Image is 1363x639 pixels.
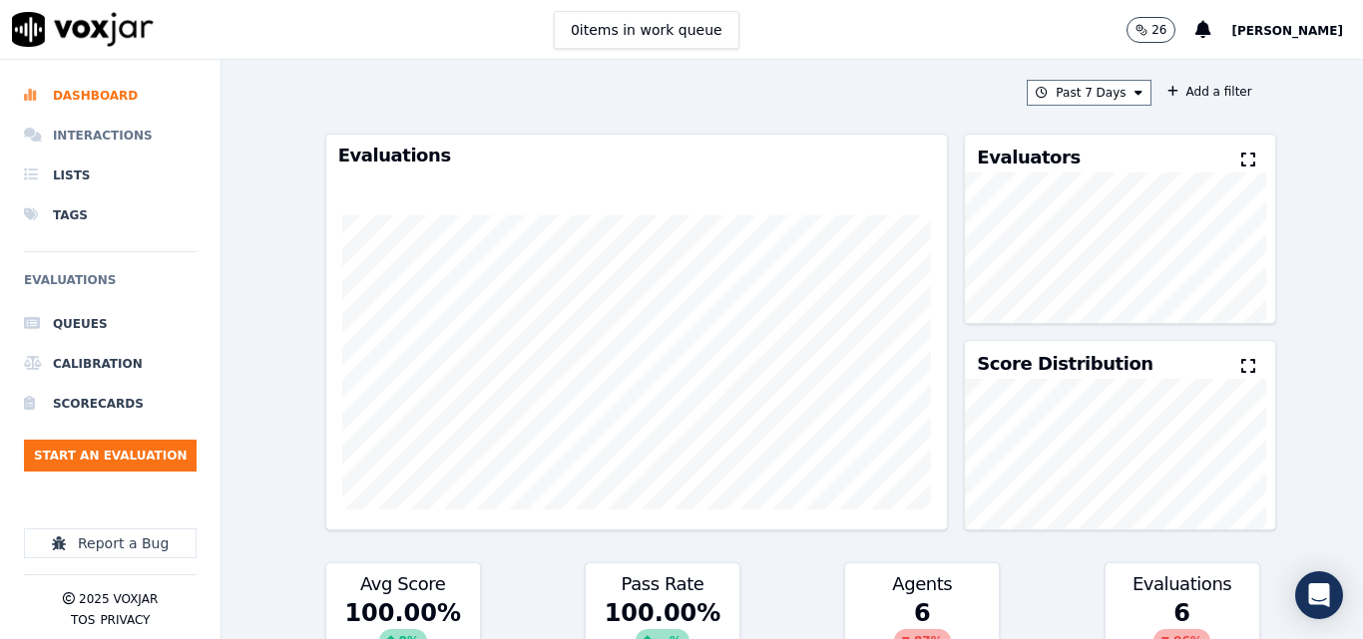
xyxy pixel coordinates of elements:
button: 0items in work queue [554,11,739,49]
h3: Evaluations [338,147,936,164]
h3: Pass Rate [598,575,727,593]
p: 26 [1151,22,1166,38]
div: Open Intercom Messenger [1295,571,1343,619]
h3: Evaluations [1118,575,1247,593]
a: Tags [24,195,197,235]
h6: Evaluations [24,268,197,304]
a: Calibration [24,344,197,384]
a: Lists [24,156,197,195]
button: Report a Bug [24,528,197,558]
button: 26 [1127,17,1175,43]
a: Dashboard [24,76,197,116]
a: Scorecards [24,384,197,424]
button: Past 7 Days [1027,80,1150,106]
a: Queues [24,304,197,344]
span: [PERSON_NAME] [1231,24,1343,38]
button: 26 [1127,17,1195,43]
button: Privacy [100,612,150,628]
button: Add a filter [1159,80,1260,104]
h3: Agents [857,575,987,593]
a: Interactions [24,116,197,156]
button: [PERSON_NAME] [1231,18,1363,42]
button: Start an Evaluation [24,440,197,472]
p: 2025 Voxjar [79,591,158,607]
button: TOS [71,612,95,628]
img: voxjar logo [12,12,154,47]
h3: Evaluators [977,149,1080,166]
h3: Score Distribution [977,355,1152,373]
h3: Avg Score [338,575,468,593]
